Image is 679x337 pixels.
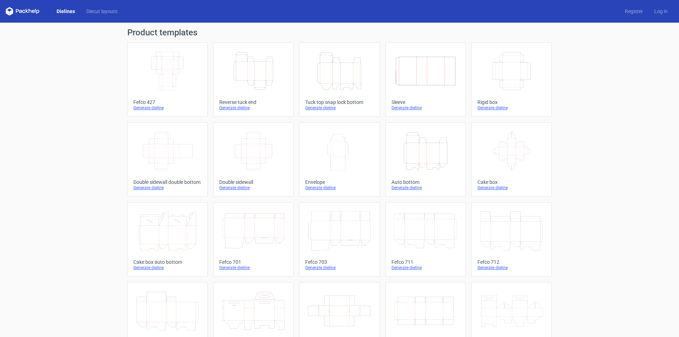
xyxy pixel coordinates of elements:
a: Fefco 712Generate dieline [471,202,552,277]
a: Dielines [51,8,81,15]
a: Cake boxGenerate dieline [471,122,552,197]
a: Fefco 701Generate dieline [213,202,294,277]
a: SleeveGenerate dieline [385,42,466,117]
h1: Product templates [127,28,552,37]
a: Reverse tuck endGenerate dieline [213,42,294,117]
div: Envelope [305,179,373,185]
div: Generate dieline [219,185,288,191]
a: Double sidewallGenerate dieline [213,122,294,197]
div: Fefco 427 [133,99,202,105]
div: Sleeve [391,99,460,105]
div: Rigid box [477,99,546,105]
a: Tuck top snap lock bottomGenerate dieline [299,42,379,117]
div: Double sidewall double bottom [133,179,202,185]
div: Generate dieline [219,265,288,271]
a: Diecut layouts [81,8,123,15]
a: EnvelopeGenerate dieline [299,122,379,197]
div: Reverse tuck end [219,99,288,105]
a: Fefco 711Generate dieline [385,202,466,277]
div: Generate dieline [305,185,373,191]
a: Fefco 703Generate dieline [299,202,379,277]
a: Double sidewall double bottomGenerate dieline [127,122,208,197]
div: Generate dieline [133,185,202,191]
div: Generate dieline [391,105,460,111]
div: Generate dieline [391,185,460,191]
div: Generate dieline [477,185,546,191]
a: Register [619,8,649,15]
div: Cake box [477,179,546,185]
a: Auto bottomGenerate dieline [385,122,466,197]
div: Generate dieline [477,265,546,271]
a: Fefco 427Generate dieline [127,42,208,117]
div: Generate dieline [219,105,288,111]
div: Generate dieline [391,265,460,271]
a: Rigid boxGenerate dieline [471,42,552,117]
div: Fefco 701 [219,259,288,265]
div: Generate dieline [477,105,546,111]
div: Cake box auto bottom [133,259,202,265]
div: Auto bottom [391,179,460,185]
div: Generate dieline [133,265,202,271]
div: Generate dieline [133,105,202,111]
div: Tuck top snap lock bottom [305,99,373,105]
div: Fefco 712 [477,259,546,265]
a: Log in [649,8,673,15]
div: Fefco 703 [305,259,373,265]
div: Double sidewall [219,179,288,185]
div: Generate dieline [305,265,373,271]
div: Generate dieline [305,105,373,111]
div: Fefco 711 [391,259,460,265]
a: Cake box auto bottomGenerate dieline [127,202,208,277]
